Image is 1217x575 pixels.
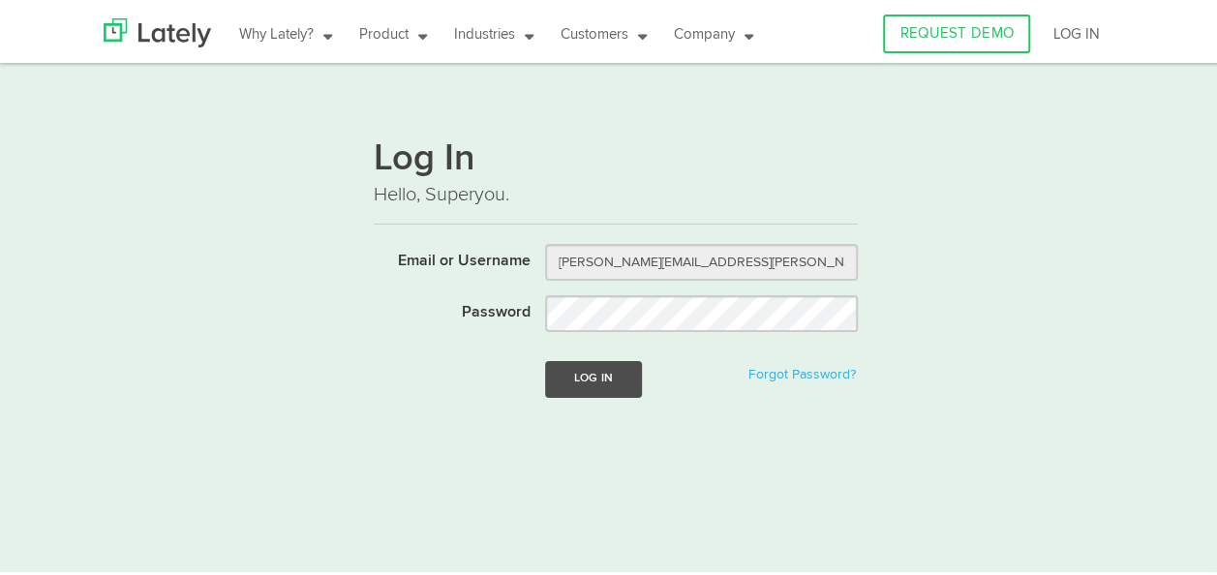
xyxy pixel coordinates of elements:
h1: Log In [374,136,858,177]
label: Password [359,291,531,320]
p: Hello, Superyou. [374,177,858,205]
button: Log In [545,357,642,393]
a: Forgot Password? [748,364,856,378]
label: Email or Username [359,240,531,269]
input: Email or Username [545,240,858,277]
img: Lately [104,15,211,44]
a: REQUEST DEMO [883,11,1030,49]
